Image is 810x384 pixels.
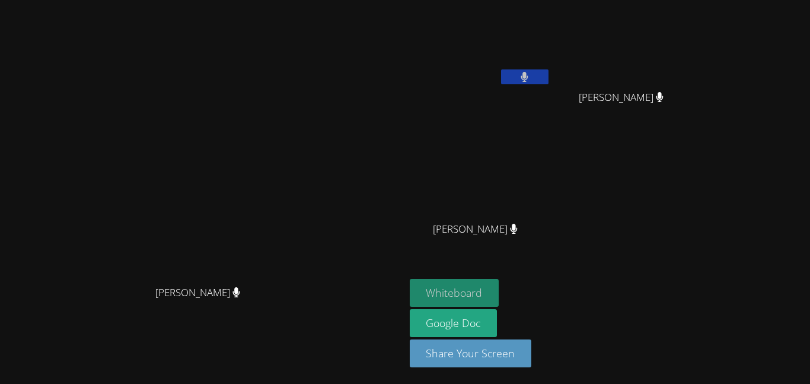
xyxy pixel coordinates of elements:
[410,339,532,367] button: Share Your Screen
[433,221,518,238] span: [PERSON_NAME]
[410,309,498,337] a: Google Doc
[410,279,499,307] button: Whiteboard
[155,284,240,302] span: [PERSON_NAME]
[579,89,664,106] span: [PERSON_NAME]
